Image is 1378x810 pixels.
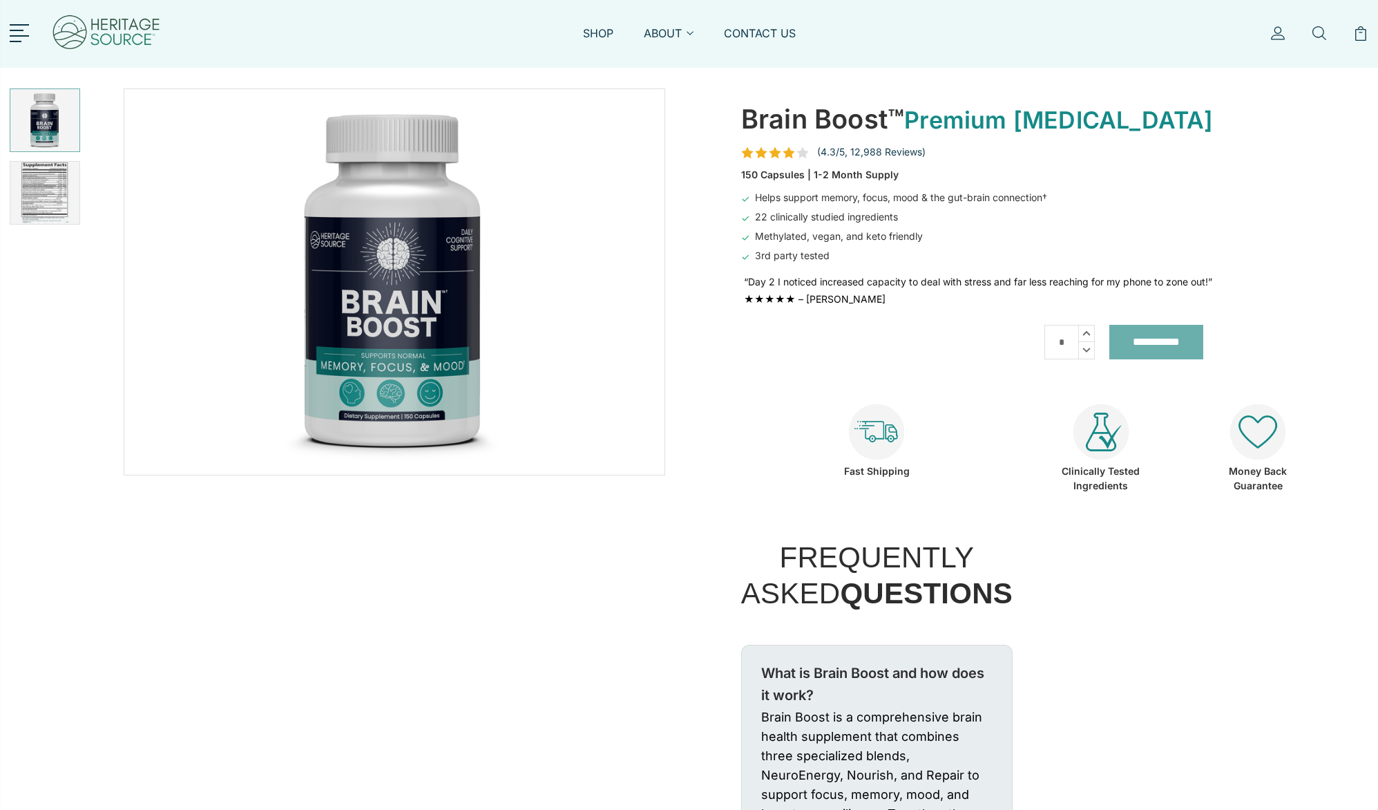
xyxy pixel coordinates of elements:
img: heritagesource-clinical-icon.png [1073,404,1129,460]
div: Money Back Guarantee [1229,464,1287,493]
img: Heritage Source [51,7,162,61]
div: Fast Shipping [844,464,910,478]
div: What is Brain Boost and how does it work? [761,662,993,706]
img: BRAIN BOOST [202,89,587,475]
span: ✓ [741,193,749,205]
img: BRAIN BOOST [14,89,76,151]
img: heritagesource-heart-icon.png [1230,404,1285,460]
span: Premium [MEDICAL_DATA] [904,106,1213,134]
div: “Day 2 I noticed increased capacity to deal with stress and far less reaching for my phone to zon... [744,274,1327,289]
img: heritagesource-shipping-icon.png [849,404,904,460]
span: ✓ [741,212,749,225]
a: ABOUT [644,26,693,57]
div: Brain Boost™ [741,100,1214,139]
span: (4.3/5, 12,988 Reviews) [817,146,926,158]
span: rating 4.3 [741,147,809,159]
span: ✓ [741,251,749,263]
span: Methylated, vegan, and keto friendly [755,230,923,243]
span: 3rd party tested [755,249,830,262]
a: SHOP [583,26,613,57]
span: Helps support memory, focus, mood & the gut-brain connection† [755,191,1047,204]
strong: Questions [840,577,1013,610]
img: BRAIN BOOST [14,162,76,224]
div: ★★★★★ – [PERSON_NAME] [744,292,1327,306]
h2: Frequently Asked [741,540,1013,612]
div: 150 Capsules | 1-2 Month Supply [741,167,1327,182]
span: 22 clinically studied ingredients [755,211,898,223]
span: ✓ [741,232,749,244]
div: Clinically Tested Ingredients [1062,464,1140,493]
a: CONTACT US [724,26,796,57]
